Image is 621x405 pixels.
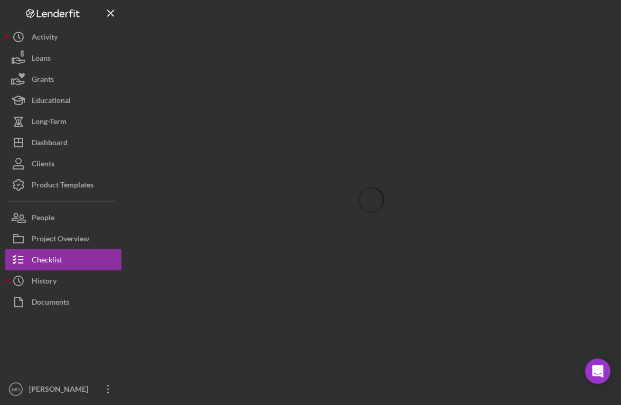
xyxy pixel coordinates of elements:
div: Educational [32,90,71,114]
div: Dashboard [32,132,68,156]
button: Documents [5,291,121,313]
button: Grants [5,69,121,90]
div: Open Intercom Messenger [585,359,610,384]
text: MD [12,387,20,392]
button: Dashboard [5,132,121,153]
button: Loans [5,48,121,69]
button: Checklist [5,249,121,270]
div: Documents [32,291,69,315]
button: Product Templates [5,174,121,195]
button: Activity [5,26,121,48]
div: [PERSON_NAME] [26,379,95,402]
div: People [32,207,54,231]
button: Project Overview [5,228,121,249]
div: Grants [32,69,54,92]
div: Checklist [32,249,62,273]
button: Long-Term [5,111,121,132]
div: History [32,270,57,294]
div: Loans [32,48,51,71]
button: MD[PERSON_NAME] [5,379,121,400]
button: History [5,270,121,291]
div: Product Templates [32,174,93,198]
div: Activity [32,26,58,50]
button: Clients [5,153,121,174]
div: Clients [32,153,54,177]
button: Educational [5,90,121,111]
div: Project Overview [32,228,89,252]
button: People [5,207,121,228]
div: Long-Term [32,111,67,135]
